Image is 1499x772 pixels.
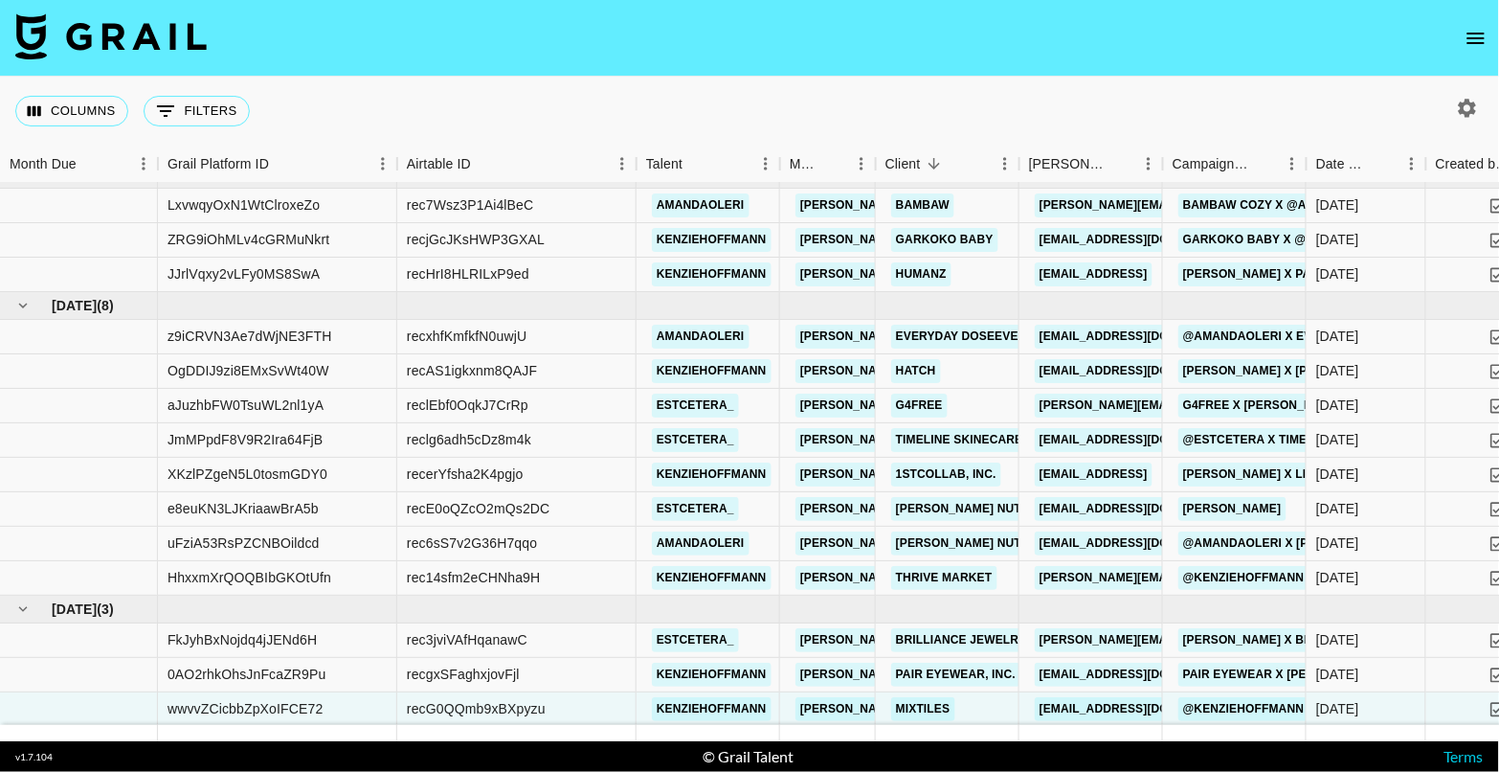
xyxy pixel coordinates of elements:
[10,292,36,319] button: hide children
[407,328,526,347] div: recxhfKmfkfN0uwjU
[608,149,637,178] button: Menu
[1316,631,1359,650] div: 8/13/2025
[795,325,1206,349] a: [PERSON_NAME][EMAIL_ADDRESS][PERSON_NAME][DOMAIN_NAME]
[1035,463,1152,487] a: [EMAIL_ADDRESS]
[646,146,682,183] div: Talent
[790,146,820,183] div: Manager
[1035,394,1347,418] a: [PERSON_NAME][EMAIL_ADDRESS][DOMAIN_NAME]
[1178,228,1409,252] a: Garkoko Baby x @[PERSON_NAME]
[10,161,36,188] button: hide children
[168,231,329,250] div: ZRG9iOhMLv4cGRMuNkrt
[891,359,941,383] a: Hatch
[168,196,320,216] div: LxvwqyOxN1WtClroxeZo
[891,628,1031,652] a: Brilliance Jewelry
[10,596,36,623] button: hide children
[1178,566,1367,590] a: @kenziehoffmann x Thrive
[1178,359,1398,383] a: [PERSON_NAME] x [PERSON_NAME]
[1107,150,1134,177] button: Sort
[1251,150,1278,177] button: Sort
[1316,146,1371,183] div: Date Created
[652,697,772,721] a: kenziehoffmann
[1035,228,1249,252] a: [EMAIL_ADDRESS][DOMAIN_NAME]
[795,262,1206,286] a: [PERSON_NAME][EMAIL_ADDRESS][PERSON_NAME][DOMAIN_NAME]
[820,150,847,177] button: Sort
[991,149,1019,178] button: Menu
[407,431,531,450] div: reclg6adh5cDz8m4k
[1371,150,1398,177] button: Sort
[1316,465,1359,485] div: 8/13/2025
[1316,231,1359,250] div: 8/11/2025
[168,265,320,284] div: JJrlVqxy2vLFy0MS8SwA
[1035,566,1445,590] a: [PERSON_NAME][EMAIL_ADDRESS][PERSON_NAME][DOMAIN_NAME]
[1035,532,1249,556] a: [EMAIL_ADDRESS][DOMAIN_NAME]
[1178,193,1391,217] a: Bambaw Cozy x @amandaoleri
[168,397,324,416] div: aJuzhbFW0TsuWL2nl1yA
[407,465,524,485] div: recerYfsha2K4pgjo
[1035,262,1152,286] a: [EMAIL_ADDRESS]
[891,193,954,217] a: BamBaw
[1035,497,1249,521] a: [EMAIL_ADDRESS][DOMAIN_NAME]
[1163,146,1307,183] div: Campaign (Type)
[15,13,207,59] img: Grail Talent
[407,534,537,554] div: rec6sS7v2G36H7qqo
[1316,666,1359,685] div: 9/8/2025
[168,534,320,554] div: uFziA53RsPZCNBOildcd
[795,566,1206,590] a: [PERSON_NAME][EMAIL_ADDRESS][PERSON_NAME][DOMAIN_NAME]
[891,428,1028,452] a: Timeline Skinecare
[1316,196,1359,216] div: 8/11/2025
[168,465,327,485] div: XKzlPZgeN5L0tosmGDY0
[407,569,541,588] div: rec14sfm2eCHNha9H
[1173,146,1251,183] div: Campaign (Type)
[795,228,1206,252] a: [PERSON_NAME][EMAIL_ADDRESS][PERSON_NAME][DOMAIN_NAME]
[652,428,739,452] a: estcetera_
[652,325,749,349] a: amandaoleri
[1035,628,1445,652] a: [PERSON_NAME][EMAIL_ADDRESS][PERSON_NAME][DOMAIN_NAME]
[407,397,528,416] div: reclEbf0OqkJ7CrRp
[269,150,296,177] button: Sort
[168,362,329,381] div: OgDDIJ9zi8EMxSvWt40W
[652,359,772,383] a: kenziehoffmann
[1316,534,1359,554] div: 8/25/2025
[97,165,114,184] span: ( 3 )
[1029,146,1107,183] div: [PERSON_NAME]
[1316,569,1359,588] div: 8/26/2025
[891,394,948,418] a: G4free
[1316,397,1359,416] div: 9/3/2025
[795,193,1206,217] a: [PERSON_NAME][EMAIL_ADDRESS][PERSON_NAME][DOMAIN_NAME]
[1134,149,1163,178] button: Menu
[876,146,1019,183] div: Client
[1019,146,1163,183] div: Booker
[795,359,1206,383] a: [PERSON_NAME][EMAIL_ADDRESS][PERSON_NAME][DOMAIN_NAME]
[407,196,534,216] div: rec7Wsz3P1Ai4lBeC
[397,146,637,183] div: Airtable ID
[891,325,1126,349] a: Everyday DoseEveryday Dose Inc.
[891,463,1001,487] a: 1stCollab, Inc.
[1035,663,1249,687] a: [EMAIL_ADDRESS][DOMAIN_NAME]
[885,146,921,183] div: Client
[1035,359,1249,383] a: [EMAIL_ADDRESS][DOMAIN_NAME]
[704,747,794,766] div: © Grail Talent
[795,628,1206,652] a: [PERSON_NAME][EMAIL_ADDRESS][PERSON_NAME][DOMAIN_NAME]
[637,146,780,183] div: Talent
[168,569,331,588] div: HhxxmXrQOQBIbGKOtUfn
[97,600,114,619] span: ( 3 )
[1398,149,1426,178] button: Menu
[407,265,529,284] div: recHrI8HLRILxP9ed
[795,697,1206,721] a: [PERSON_NAME][EMAIL_ADDRESS][PERSON_NAME][DOMAIN_NAME]
[168,328,332,347] div: z9iCRVN3Ae7dWjNE3FTH
[682,150,709,177] button: Sort
[407,231,545,250] div: recjGcJKsHWP3GXAL
[652,628,739,652] a: estcetera_
[751,149,780,178] button: Menu
[1444,747,1484,765] a: Terms
[891,532,1066,556] a: [PERSON_NAME] Nutrition
[652,663,772,687] a: kenziehoffmann
[652,193,749,217] a: amandaoleri
[1316,700,1359,719] div: 8/27/2025
[168,146,269,183] div: Grail Platform ID
[1457,19,1495,57] button: open drawer
[795,428,1206,452] a: [PERSON_NAME][EMAIL_ADDRESS][PERSON_NAME][DOMAIN_NAME]
[1035,697,1249,721] a: [EMAIL_ADDRESS][DOMAIN_NAME]
[1178,697,1377,721] a: @kenziehoffmann x MixTiles
[52,600,97,619] span: [DATE]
